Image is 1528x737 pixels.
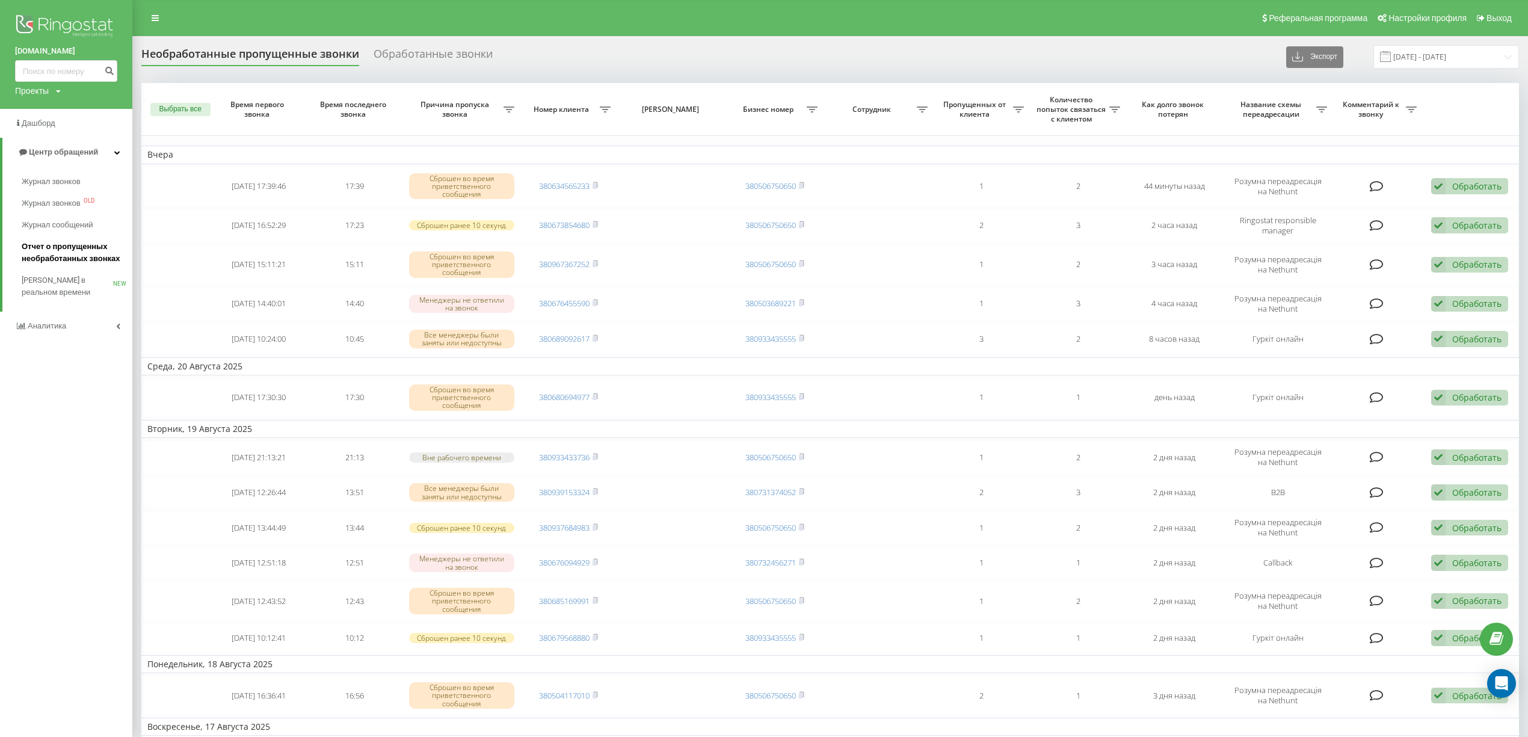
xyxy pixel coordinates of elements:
[141,718,1519,736] td: Воскресенье, 17 Августа 2025
[539,557,590,568] a: 380676094929
[307,676,403,715] td: 16:56
[1452,298,1502,309] div: Обработать
[830,105,917,114] span: Сотрудник
[141,48,359,66] div: Необработанные пропущенные звонки
[22,176,81,188] span: Журнал звонков
[934,287,1030,321] td: 1
[1126,440,1222,474] td: 2 дня назад
[307,245,403,285] td: 15:11
[934,323,1030,355] td: 3
[1452,557,1502,569] div: Обработать
[1487,669,1516,698] div: Open Intercom Messenger
[211,623,307,653] td: [DATE] 10:12:41
[1223,167,1333,206] td: Розумна переадресація на Nethunt
[745,596,796,606] a: 380506750650
[1269,13,1367,23] span: Реферальная программа
[22,171,132,193] a: Журнал звонков
[934,623,1030,653] td: 1
[745,298,796,309] a: 380503689221
[733,105,806,114] span: Бизнес номер
[934,167,1030,206] td: 1
[409,220,514,230] div: Сброшен ранее 10 секунд
[1036,95,1109,123] span: Количество попыток связаться с клиентом
[211,547,307,579] td: [DATE] 12:51:18
[745,557,796,568] a: 380732456271
[934,245,1030,285] td: 1
[409,173,514,200] div: Сброшен во время приветственного сообщения
[221,100,297,119] span: Время первого звонка
[539,452,590,463] a: 380933433736
[1030,676,1126,715] td: 1
[22,274,113,298] span: [PERSON_NAME] в реальном времени
[539,487,590,498] a: 380939153324
[745,220,796,230] a: 380506750650
[22,270,132,303] a: [PERSON_NAME] в реальном времениNEW
[1452,690,1502,702] div: Обработать
[539,180,590,191] a: 380634565233
[539,259,590,270] a: 380967367252
[307,167,403,206] td: 17:39
[211,476,307,508] td: [DATE] 12:26:44
[539,596,590,606] a: 380685169991
[22,236,132,270] a: Отчет о пропущенных необработанных звонках
[211,440,307,474] td: [DATE] 21:13:21
[22,219,93,231] span: Журнал сообщений
[1223,323,1333,355] td: Гуркіт онлайн
[745,522,796,533] a: 380506750650
[141,146,1519,164] td: Вчера
[1452,632,1502,644] div: Обработать
[307,323,403,355] td: 10:45
[317,100,393,119] span: Время последнего звонка
[745,632,796,643] a: 380933435555
[409,554,514,572] div: Менеджеры не ответили на звонок
[1223,476,1333,508] td: B2B
[22,197,81,209] span: Журнал звонков
[745,392,796,402] a: 380933435555
[1223,511,1333,544] td: Розумна переадресація на Nethunt
[745,690,796,701] a: 380506750650
[1223,245,1333,285] td: Розумна переадресація на Nethunt
[1126,511,1222,544] td: 2 дня назад
[307,623,403,653] td: 10:12
[409,295,514,313] div: Менеджеры не ответили на звонок
[1452,595,1502,606] div: Обработать
[409,452,514,463] div: Вне рабочего времени
[539,632,590,643] a: 380679568880
[141,420,1519,438] td: Вторник, 19 Августа 2025
[1030,623,1126,653] td: 1
[539,522,590,533] a: 380937684983
[934,547,1030,579] td: 1
[1136,100,1212,119] span: Как долго звонок потерян
[1126,245,1222,285] td: 3 часа назад
[2,138,132,167] a: Центр обращений
[409,330,514,348] div: Все менеджеры были заняты или недоступны
[745,487,796,498] a: 380731374052
[539,333,590,344] a: 380689092617
[409,483,514,501] div: Все менеджеры были заняты или недоступны
[15,45,117,57] a: [DOMAIN_NAME]
[934,581,1030,621] td: 1
[211,581,307,621] td: [DATE] 12:43:52
[22,119,55,128] span: Дашборд
[307,547,403,579] td: 12:51
[29,147,98,156] span: Центр обращений
[934,378,1030,418] td: 1
[409,588,514,614] div: Сброшен во время приветственного сообщения
[745,333,796,344] a: 380933435555
[409,384,514,411] div: Сброшен во время приветственного сообщения
[307,476,403,508] td: 13:51
[1223,581,1333,621] td: Розумна переадресація на Nethunt
[211,378,307,418] td: [DATE] 17:30:30
[1486,13,1512,23] span: Выход
[539,220,590,230] a: 380673854680
[934,440,1030,474] td: 1
[307,209,403,242] td: 17:23
[1030,245,1126,285] td: 2
[15,60,117,82] input: Поиск по номеру
[1452,220,1502,231] div: Обработать
[1223,676,1333,715] td: Розумна переадресація на Nethunt
[940,100,1013,119] span: Пропущенных от клиента
[15,85,49,97] div: Проекты
[211,287,307,321] td: [DATE] 14:40:01
[539,392,590,402] a: 380680694977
